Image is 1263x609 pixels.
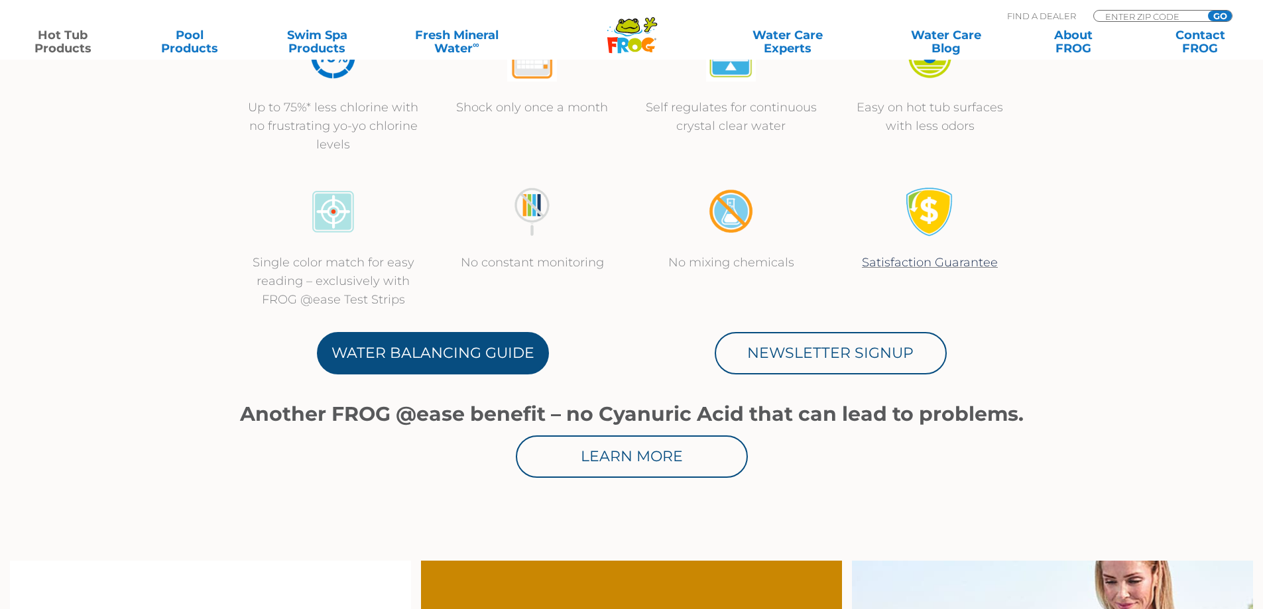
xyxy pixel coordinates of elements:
[706,187,756,237] img: no-mixing1
[141,28,239,55] a: PoolProducts
[1104,11,1193,22] input: Zip Code Form
[1151,28,1250,55] a: ContactFROG
[473,39,479,50] sup: ∞
[896,28,995,55] a: Water CareBlog
[645,253,817,272] p: No mixing chemicals
[1007,10,1076,22] p: Find A Dealer
[844,98,1016,135] p: Easy on hot tub surfaces with less odors
[247,98,420,154] p: Up to 75%* less chlorine with no frustrating yo-yo chlorine levels
[268,28,367,55] a: Swim SpaProducts
[446,253,619,272] p: No constant monitoring
[516,435,748,478] a: Learn More
[715,332,947,374] a: Newsletter Signup
[1208,11,1232,21] input: GO
[317,332,549,374] a: Water Balancing Guide
[707,28,868,55] a: Water CareExperts
[446,98,619,117] p: Shock only once a month
[905,187,955,237] img: Satisfaction Guarantee Icon
[394,28,518,55] a: Fresh MineralWater∞
[862,255,998,270] a: Satisfaction Guarantee
[234,403,1030,425] h1: Another FROG @ease benefit – no Cyanuric Acid that can lead to problems.
[645,98,817,135] p: Self regulates for continuous crystal clear water
[507,187,557,237] img: no-constant-monitoring1
[1024,28,1122,55] a: AboutFROG
[13,28,112,55] a: Hot TubProducts
[308,187,358,237] img: icon-atease-color-match
[247,253,420,309] p: Single color match for easy reading – exclusively with FROG @ease Test Strips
